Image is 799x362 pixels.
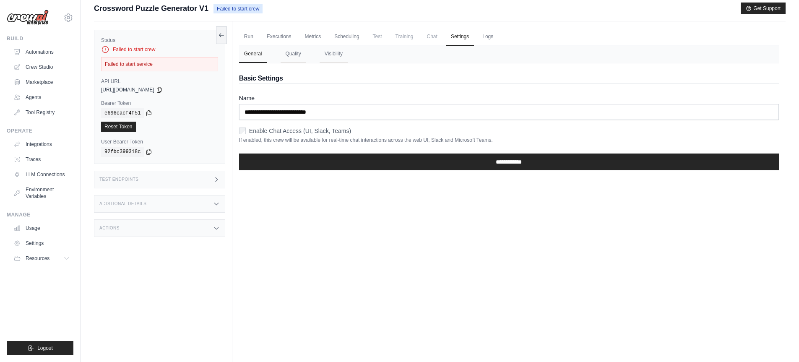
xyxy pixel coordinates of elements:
[10,252,73,265] button: Resources
[239,45,779,63] nav: Tabs
[239,94,779,102] label: Name
[300,28,326,46] a: Metrics
[10,153,73,166] a: Traces
[10,45,73,59] a: Automations
[213,4,263,13] span: Failed to start crew
[368,28,387,45] span: Test
[239,137,779,143] p: If enabled, this crew will be available for real-time chat interactions across the web UI, Slack ...
[101,138,218,145] label: User Bearer Token
[10,76,73,89] a: Marketplace
[99,201,146,206] h3: Additional Details
[10,106,73,119] a: Tool Registry
[10,91,73,104] a: Agents
[281,45,306,63] button: Quality
[10,183,73,203] a: Environment Variables
[10,138,73,151] a: Integrations
[26,255,49,262] span: Resources
[7,10,49,26] img: Logo
[99,226,120,231] h3: Actions
[101,57,218,71] div: Failed to start service
[7,35,73,42] div: Build
[101,122,136,132] a: Reset Token
[239,45,267,63] button: General
[101,78,218,85] label: API URL
[10,60,73,74] a: Crew Studio
[101,45,218,54] div: Failed to start crew
[94,3,208,14] span: Crossword Puzzle Generator V1
[757,322,799,362] div: Chat-Widget
[446,28,474,46] a: Settings
[10,221,73,235] a: Usage
[10,168,73,181] a: LLM Connections
[477,28,498,46] a: Logs
[101,147,144,157] code: 92fbc399318c
[239,28,258,46] a: Run
[37,345,53,352] span: Logout
[422,28,442,45] span: Chat is not available until the deployment is complete
[757,322,799,362] iframe: Chat Widget
[101,86,154,93] span: [URL][DOMAIN_NAME]
[320,45,348,63] button: Visibility
[329,28,364,46] a: Scheduling
[7,341,73,355] button: Logout
[390,28,419,45] span: Training is not available until the deployment is complete
[101,37,218,44] label: Status
[99,177,139,182] h3: Test Endpoints
[101,108,144,118] code: e696cacf4f51
[101,100,218,107] label: Bearer Token
[7,128,73,134] div: Operate
[7,211,73,218] div: Manage
[249,127,351,135] label: Enable Chat Access (UI, Slack, Teams)
[10,237,73,250] a: Settings
[741,3,786,14] button: Get Support
[262,28,297,46] a: Executions
[239,73,779,83] h2: Basic Settings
